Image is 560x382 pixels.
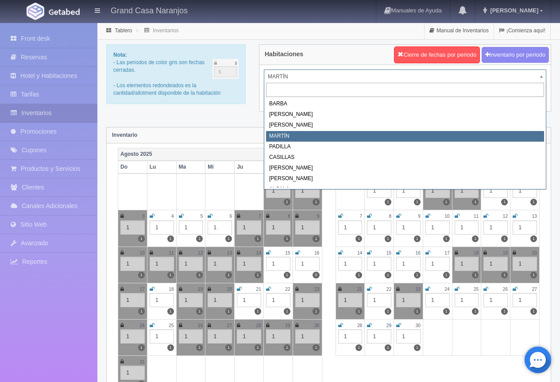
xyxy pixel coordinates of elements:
div: [PERSON_NAME] [266,109,544,120]
div: MARTÍN [266,131,544,142]
div: PADILLA [266,142,544,152]
div: [PERSON_NAME] [266,120,544,131]
div: BARBA [266,99,544,109]
div: [PERSON_NAME] [266,163,544,174]
div: [PERSON_NAME] [266,174,544,184]
div: CASILLAS [266,152,544,163]
div: ALCALA [266,184,544,195]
